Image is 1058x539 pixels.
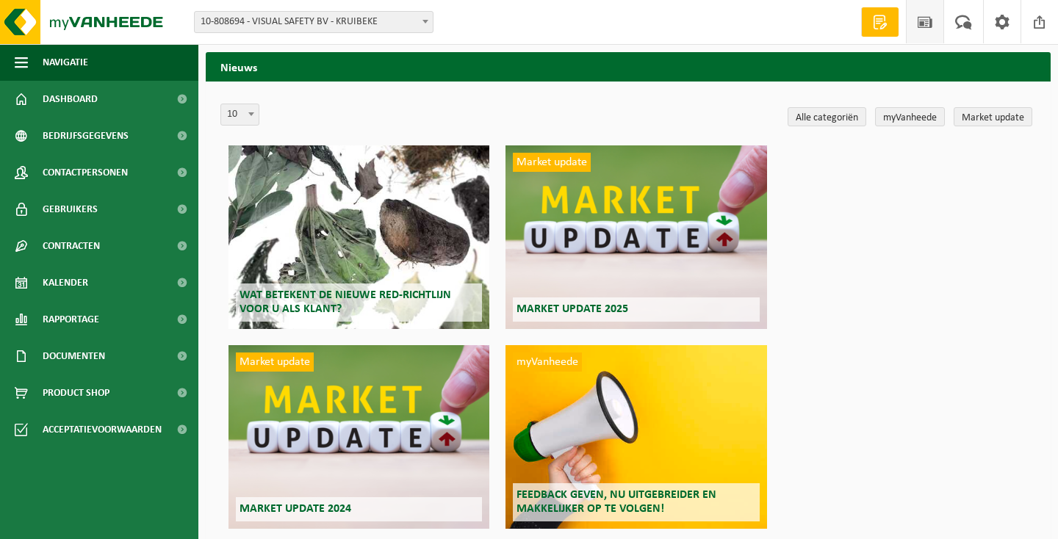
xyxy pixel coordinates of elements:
[513,352,582,372] span: myVanheede
[43,154,128,191] span: Contactpersonen
[505,345,766,529] a: myVanheede Feedback geven, nu uitgebreider en makkelijker op te volgen!
[194,11,433,33] span: 10-808694 - VISUAL SAFETY BV - KRUIBEKE
[43,411,162,448] span: Acceptatievoorwaarden
[43,44,88,81] span: Navigatie
[875,107,945,126] a: myVanheede
[43,338,105,375] span: Documenten
[228,345,489,529] a: Market update Market update 2024
[43,117,129,154] span: Bedrijfsgegevens
[195,12,433,32] span: 10-808694 - VISUAL SAFETY BV - KRUIBEKE
[43,228,100,264] span: Contracten
[43,81,98,117] span: Dashboard
[240,289,451,315] span: Wat betekent de nieuwe RED-richtlijn voor u als klant?
[788,107,866,126] a: Alle categoriën
[240,503,351,515] span: Market update 2024
[236,352,314,372] span: Market update
[517,303,628,315] span: Market update 2025
[220,104,259,126] span: 10
[43,264,88,301] span: Kalender
[954,107,1032,126] a: Market update
[7,507,245,539] iframe: chat widget
[517,489,716,515] span: Feedback geven, nu uitgebreider en makkelijker op te volgen!
[505,145,766,329] a: Market update Market update 2025
[206,52,1051,81] h2: Nieuws
[221,104,259,125] span: 10
[513,153,591,172] span: Market update
[43,301,99,338] span: Rapportage
[228,145,489,329] a: Wat betekent de nieuwe RED-richtlijn voor u als klant?
[43,375,109,411] span: Product Shop
[43,191,98,228] span: Gebruikers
